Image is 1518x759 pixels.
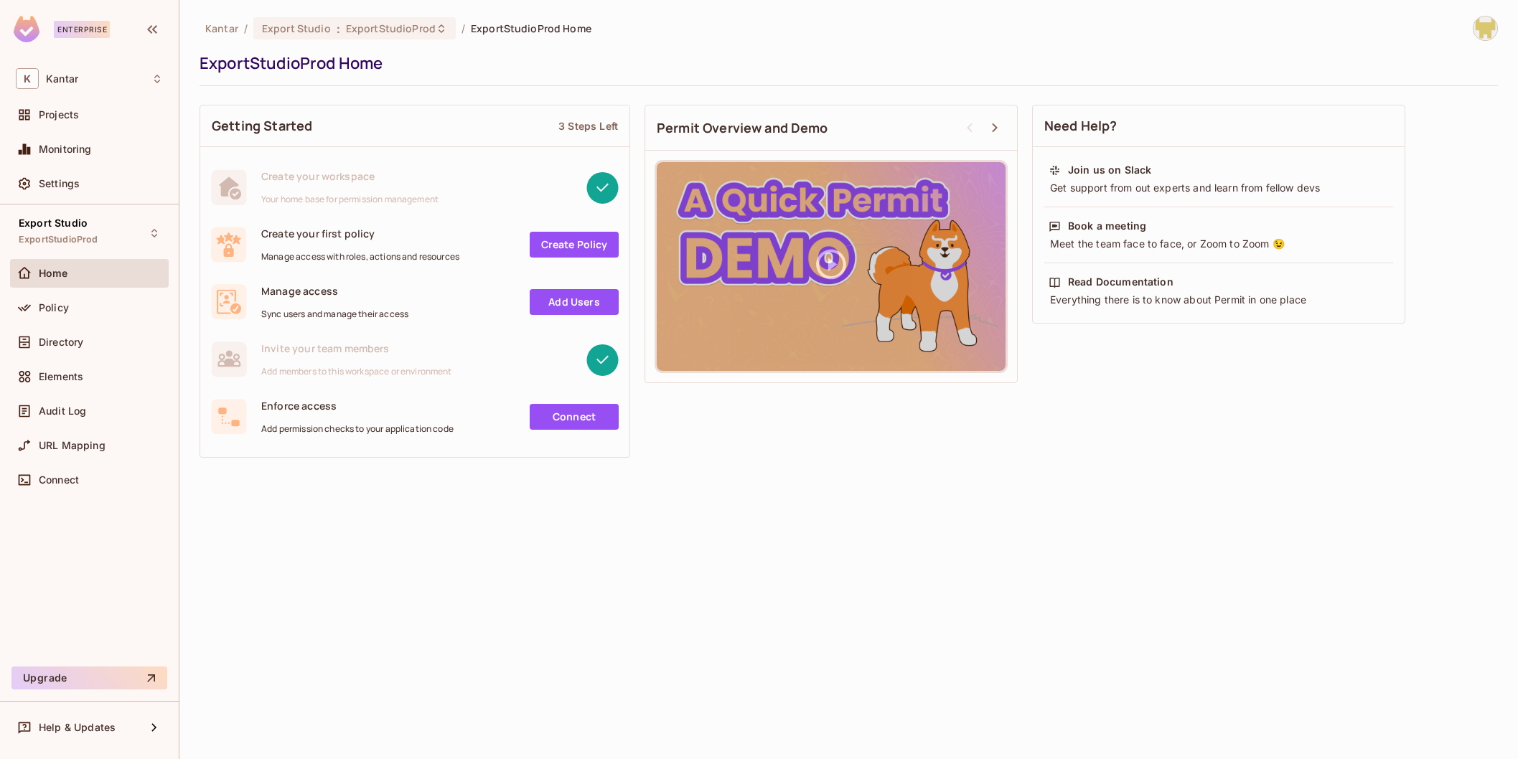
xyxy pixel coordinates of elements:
span: Workspace: Kantar [46,73,78,85]
div: Everything there is to know about Permit in one place [1049,293,1389,307]
span: Help & Updates [39,722,116,733]
span: Enforce access [261,399,454,412]
span: Export Studio [19,217,88,229]
div: Join us on Slack [1068,163,1151,177]
span: ExportStudioProd [346,22,436,35]
span: K [16,68,39,89]
div: Meet the team face to face, or Zoom to Zoom 😉 [1049,237,1389,251]
span: Manage access [261,284,408,298]
span: Getting Started [212,117,312,135]
div: Book a meeting [1068,219,1146,233]
div: Enterprise [54,21,110,38]
span: Permit Overview and Demo [657,119,828,137]
a: Connect [530,404,619,430]
div: Read Documentation [1068,275,1173,289]
span: Sync users and manage their access [261,308,408,320]
span: the active workspace [205,22,238,35]
span: Create your first policy [261,227,459,240]
span: Your home base for permission management [261,194,439,205]
span: ExportStudioProd [19,234,98,245]
img: Girishankar.VP@kantar.com [1474,16,1497,40]
button: Upgrade [11,666,167,689]
span: : [336,23,341,34]
div: ExportStudioProd Home [200,52,1491,74]
li: / [244,22,248,35]
a: Create Policy [530,232,619,258]
span: Audit Log [39,405,86,417]
span: Projects [39,109,79,121]
span: Manage access with roles, actions and resources [261,251,459,263]
span: Create your workspace [261,169,439,183]
span: Settings [39,178,80,189]
span: URL Mapping [39,440,106,451]
span: Home [39,268,68,279]
li: / [462,22,465,35]
span: Directory [39,336,83,348]
span: Add permission checks to your application code [261,423,454,435]
span: Policy [39,302,69,313]
a: Add Users [530,289,619,315]
img: SReyMgAAAABJRU5ErkJggg== [14,16,39,42]
div: Get support from out experts and learn from fellow devs [1049,181,1389,195]
span: Export Studio [262,22,331,35]
span: Need Help? [1044,117,1118,135]
div: 3 Steps Left [558,119,618,133]
span: Add members to this workspace or environment [261,366,452,377]
span: Monitoring [39,143,92,155]
span: Connect [39,474,79,486]
span: Invite your team members [261,341,452,355]
span: ExportStudioProd Home [471,22,591,35]
span: Elements [39,371,83,382]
